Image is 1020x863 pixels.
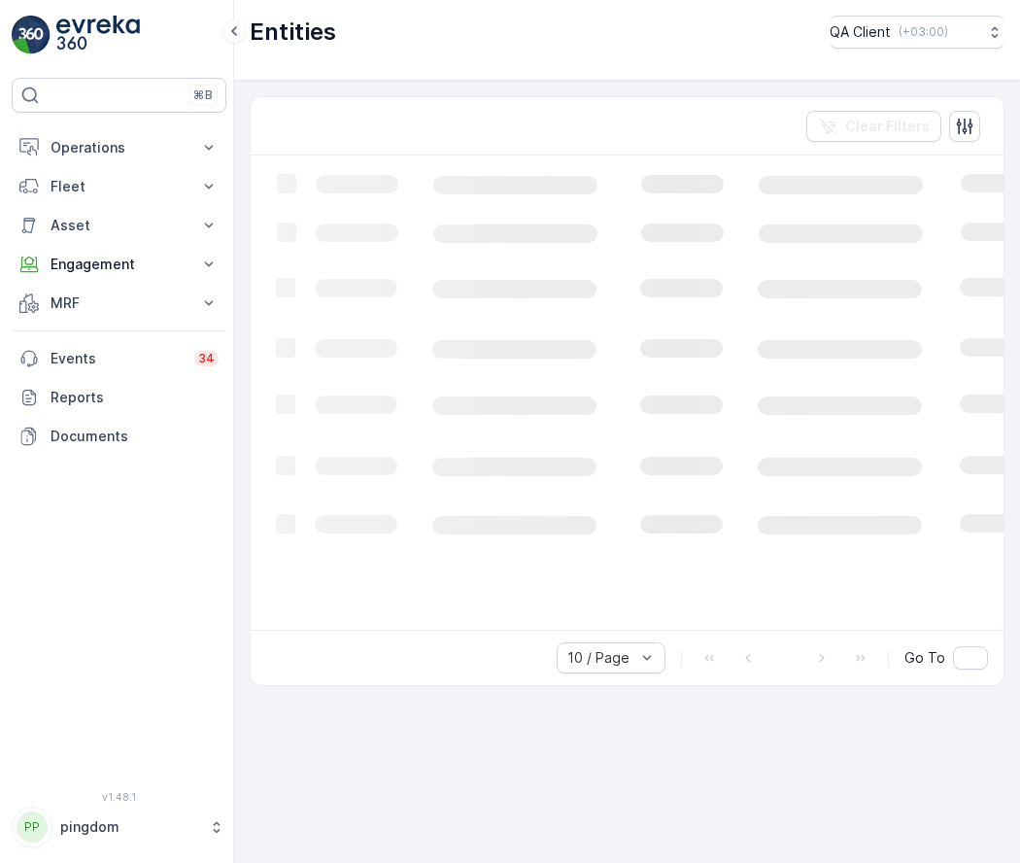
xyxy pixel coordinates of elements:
a: Reports [12,378,226,417]
p: pingdom [60,817,199,837]
a: Documents [12,417,226,456]
p: Documents [51,427,219,446]
p: Engagement [51,255,187,274]
p: MRF [51,293,187,313]
p: ⌘B [193,87,213,103]
button: Operations [12,128,226,167]
button: MRF [12,284,226,323]
button: PPpingdom [12,807,226,847]
p: Operations [51,138,187,157]
p: Entities [250,17,336,48]
p: Fleet [51,177,187,196]
button: Engagement [12,245,226,284]
p: 34 [198,351,215,366]
p: Clear Filters [845,117,930,136]
p: Reports [51,388,219,407]
img: logo_light-DOdMpM7g.png [56,16,140,54]
button: QA Client(+03:00) [830,16,1004,49]
p: ( +03:00 ) [899,24,948,40]
p: QA Client [830,22,891,42]
div: PP [17,811,48,843]
span: v 1.48.1 [12,791,226,803]
a: Events34 [12,339,226,378]
p: Asset [51,216,187,235]
button: Clear Filters [806,111,941,142]
span: Go To [904,648,945,668]
img: logo [12,16,51,54]
p: Events [51,349,183,368]
button: Fleet [12,167,226,206]
button: Asset [12,206,226,245]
